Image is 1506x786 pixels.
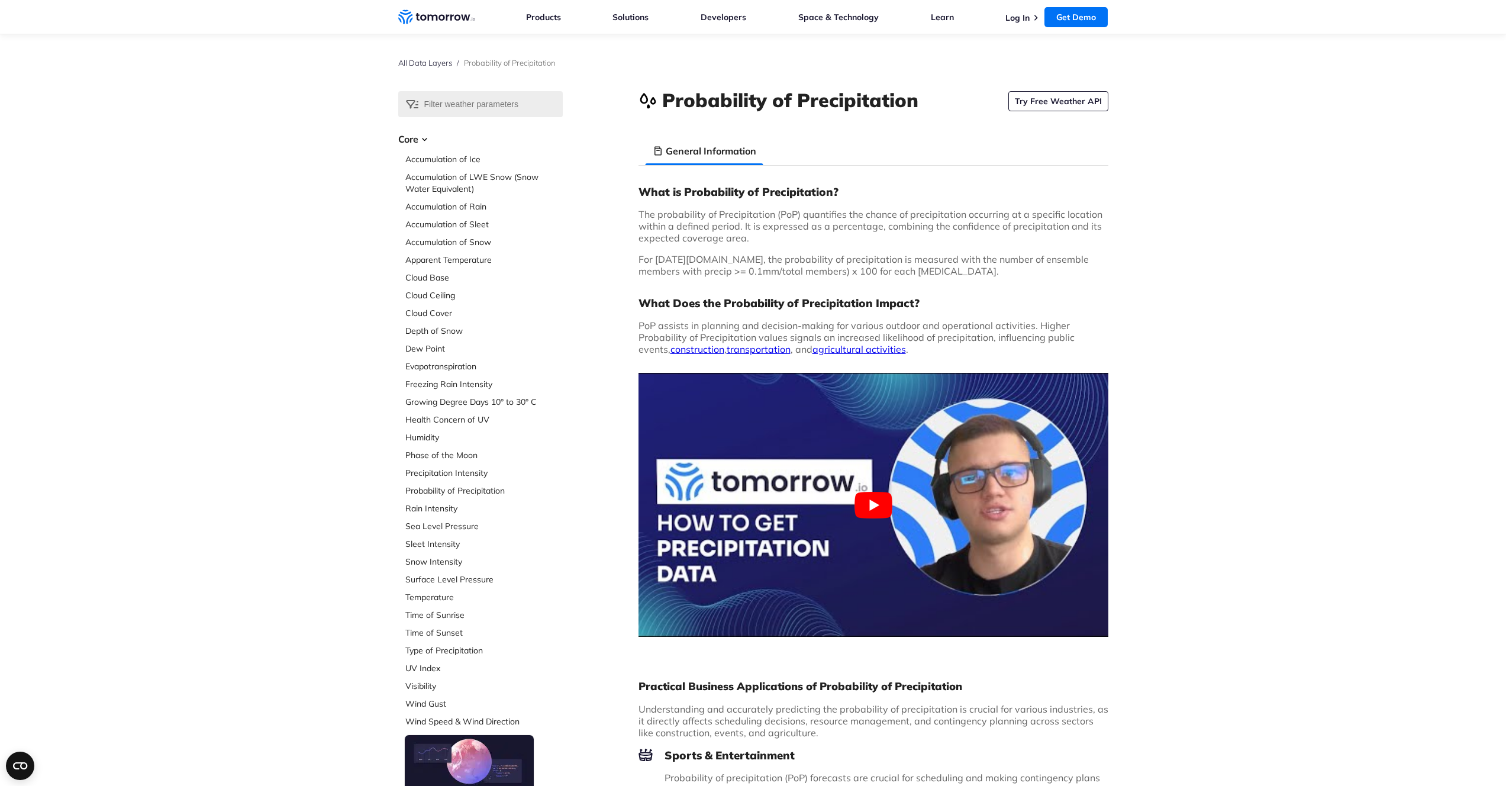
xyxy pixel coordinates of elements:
[457,58,459,67] span: /
[405,360,563,372] a: Evapotranspiration
[405,414,563,426] a: Health Concern of UV
[638,253,1089,277] span: For [DATE][DOMAIN_NAME], the probability of precipitation is measured with the number of ensemble...
[701,12,746,22] a: Developers
[464,58,556,67] span: Probability of Precipitation
[405,680,563,692] a: Visibility
[405,325,563,337] a: Depth of Snow
[405,485,563,497] a: Probability of Precipitation
[405,171,563,195] a: Accumulation of LWE Snow (Snow Water Equivalent)
[526,12,561,22] a: Products
[612,12,649,22] a: Solutions
[398,58,452,67] a: All Data Layers
[638,208,1102,244] span: The probability of Precipitation (PoP) quantifies the chance of precipitation occurring at a spec...
[812,343,906,355] a: agricultural activities
[405,645,563,656] a: Type of Precipitation
[1005,12,1030,23] a: Log In
[398,132,563,146] h3: Core
[405,431,563,443] a: Humidity
[638,296,1108,310] h3: What Does the Probability of Precipitation Impact?
[638,679,1108,694] h2: Practical Business Applications of Probability of Precipitation
[405,272,563,284] a: Cloud Base
[670,343,724,355] a: construction
[1044,7,1108,27] a: Get Demo
[405,538,563,550] a: Sleet Intensity
[405,307,563,319] a: Cloud Cover
[662,87,918,113] h1: Probability of Precipitation
[405,716,563,727] a: Wind Speed & Wind Direction
[405,662,563,674] a: UV Index
[1008,91,1108,111] a: Try Free Weather API
[638,185,1108,199] h3: What is Probability of Precipitation?
[405,591,563,603] a: Temperature
[405,449,563,461] a: Phase of the Moon
[646,137,763,165] li: General Information
[405,698,563,710] a: Wind Gust
[405,627,563,639] a: Time of Sunset
[405,201,563,212] a: Accumulation of Rain
[405,502,563,514] a: Rain Intensity
[398,91,563,117] input: Filter weather parameters
[727,343,791,355] a: transportation
[798,12,879,22] a: Space & Technology
[405,254,563,266] a: Apparent Temperature
[405,343,563,355] a: Dew Point
[638,320,1075,355] span: PoP assists in planning and decision-making for various outdoor and operational activities. Highe...
[666,144,756,158] h3: General Information
[405,396,563,408] a: Growing Degree Days 10° to 30° C
[405,218,563,230] a: Accumulation of Sleet
[405,289,563,301] a: Cloud Ceiling
[405,574,563,585] a: Surface Level Pressure
[405,467,563,479] a: Precipitation Intensity
[405,378,563,390] a: Freezing Rain Intensity
[405,609,563,621] a: Time of Sunrise
[405,520,563,532] a: Sea Level Pressure
[405,556,563,568] a: Snow Intensity
[6,752,34,780] button: Open CMP widget
[638,748,1108,762] h3: Sports & Entertainment
[405,153,563,165] a: Accumulation of Ice
[638,703,1108,739] span: Understanding and accurately predicting the probability of precipitation is crucial for various i...
[405,236,563,248] a: Accumulation of Snow
[638,373,1108,637] button: Play Youtube video
[398,8,475,26] a: Home link
[931,12,954,22] a: Learn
